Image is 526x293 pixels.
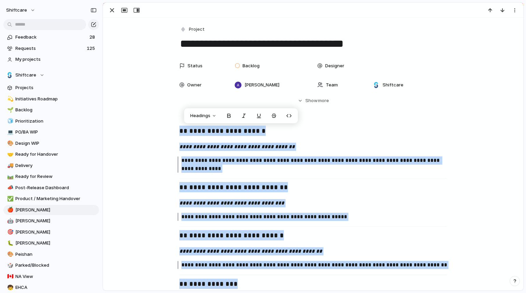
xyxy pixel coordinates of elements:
[15,84,97,91] span: Projects
[3,32,99,42] a: Feedback28
[3,260,99,270] a: 🎲Parked/Blocked
[3,94,99,104] a: 💫Initiatives Roadmap
[6,107,13,113] button: 🌱
[15,118,97,125] span: Prioritization
[6,273,13,280] button: 🇨🇦
[3,43,99,54] a: Requests125
[3,216,99,226] a: 🤖[PERSON_NAME]
[243,62,260,69] span: Backlog
[7,106,12,114] div: 🌱
[6,229,13,236] button: 🎯
[3,5,39,16] button: shiftcare
[15,34,87,41] span: Feedback
[15,107,97,113] span: Backlog
[305,97,318,104] span: Show
[3,149,99,159] a: 🤝Ready for Handover
[3,282,99,293] a: 🧒EHCA
[6,96,13,102] button: 💫
[15,140,97,147] span: Design WIP
[3,54,99,65] a: My projects
[3,249,99,260] a: 🎨Peishan
[3,205,99,215] a: 🍎[PERSON_NAME]
[190,112,210,119] span: Headings
[89,34,96,41] span: 28
[179,95,447,107] button: Showmore
[7,184,12,192] div: 📣
[7,273,12,280] div: 🇨🇦
[3,238,99,248] a: 🐛[PERSON_NAME]
[15,129,97,136] span: PO/BA WIP
[188,62,203,69] span: Status
[15,262,97,269] span: Parked/Blocked
[7,195,12,203] div: ✅
[7,206,12,214] div: 🍎
[7,151,12,158] div: 🤝
[15,184,97,191] span: Post-Release Dashboard
[7,128,12,136] div: 💻
[3,227,99,237] a: 🎯[PERSON_NAME]
[87,45,96,52] span: 125
[383,82,403,88] span: Shiftcare
[3,171,99,182] a: 🛤️Ready for Review
[15,162,97,169] span: Delivery
[6,118,13,125] button: 🧊
[3,161,99,171] a: 🚚Delivery
[15,96,97,102] span: Initiatives Roadmap
[15,72,36,79] span: Shiftcare
[6,262,13,269] button: 🎲
[6,173,13,180] button: 🛤️
[15,240,97,247] span: [PERSON_NAME]
[3,116,99,126] a: 🧊Prioritization
[15,173,97,180] span: Ready for Review
[7,95,12,103] div: 💫
[6,218,13,224] button: 🤖
[7,284,12,292] div: 🧒
[15,56,97,63] span: My projects
[15,284,97,291] span: EHCA
[3,138,99,149] a: 🎨Design WIP
[3,127,99,137] a: 💻PO/BA WIP
[6,129,13,136] button: 💻
[326,82,338,88] span: Team
[15,207,97,213] span: [PERSON_NAME]
[189,26,205,33] span: Project
[15,151,97,158] span: Ready for Handover
[7,250,12,258] div: 🎨
[3,194,99,204] div: ✅Product / Marketing Handover
[7,239,12,247] div: 🐛
[7,262,12,269] div: 🎲
[6,284,13,291] button: 🧒
[7,173,12,181] div: 🛤️
[7,162,12,169] div: 🚚
[15,229,97,236] span: [PERSON_NAME]
[6,195,13,202] button: ✅
[187,82,202,88] span: Owner
[3,271,99,282] a: 🇨🇦NA View
[6,162,13,169] button: 🚚
[7,117,12,125] div: 🧊
[6,140,13,147] button: 🎨
[15,218,97,224] span: [PERSON_NAME]
[6,240,13,247] button: 🐛
[3,70,99,80] button: Shiftcare
[186,110,221,121] button: Headings
[15,251,97,258] span: Peishan
[3,183,99,193] a: 📣Post-Release Dashboard
[15,195,97,202] span: Product / Marketing Handover
[318,97,329,104] span: more
[3,105,99,115] div: 🌱Backlog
